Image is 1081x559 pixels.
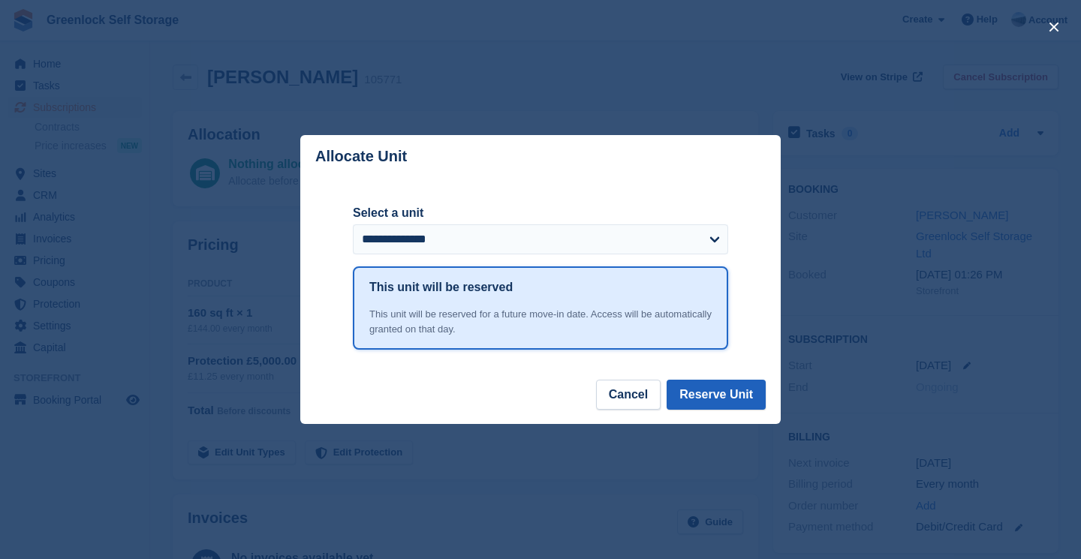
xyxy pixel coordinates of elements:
p: Allocate Unit [315,148,407,165]
button: Reserve Unit [667,380,766,410]
button: Cancel [596,380,661,410]
div: This unit will be reserved for a future move-in date. Access will be automatically granted on tha... [369,307,712,336]
label: Select a unit [353,204,728,222]
h1: This unit will be reserved [369,278,513,296]
button: close [1042,15,1066,39]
